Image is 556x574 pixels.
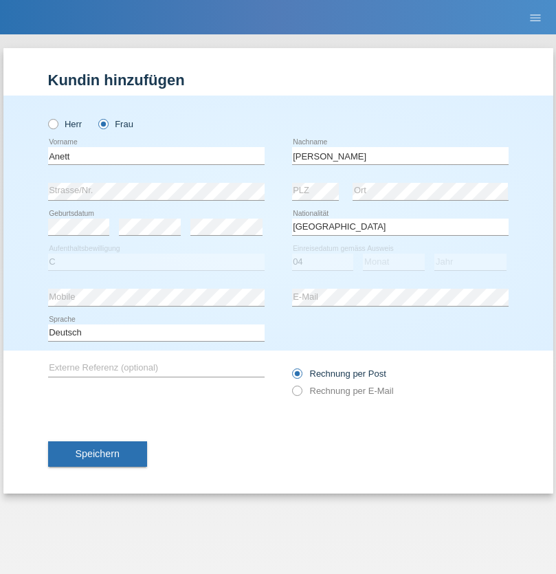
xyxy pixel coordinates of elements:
span: Speichern [76,448,120,459]
label: Rechnung per E-Mail [292,386,394,396]
label: Frau [98,119,133,129]
input: Frau [98,119,107,128]
i: menu [529,11,542,25]
input: Rechnung per E-Mail [292,386,301,403]
h1: Kundin hinzufügen [48,71,509,89]
label: Rechnung per Post [292,368,386,379]
button: Speichern [48,441,147,467]
input: Herr [48,119,57,128]
a: menu [522,13,549,21]
label: Herr [48,119,82,129]
input: Rechnung per Post [292,368,301,386]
